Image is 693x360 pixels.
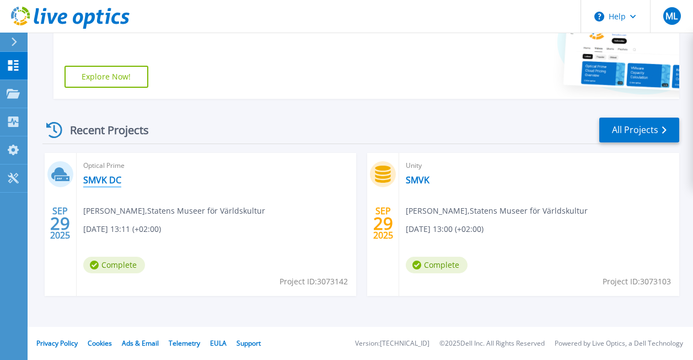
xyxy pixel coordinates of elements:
[599,118,679,142] a: All Projects
[83,223,161,235] span: [DATE] 13:11 (+02:00)
[406,205,588,217] span: [PERSON_NAME] , Statens Museer för Världskultur
[439,340,545,347] li: © 2025 Dell Inc. All Rights Reserved
[210,338,227,348] a: EULA
[50,219,70,228] span: 29
[603,276,671,288] span: Project ID: 3073103
[373,219,393,228] span: 29
[83,257,145,273] span: Complete
[83,205,265,217] span: [PERSON_NAME] , Statens Museer för Världskultur
[406,223,484,235] span: [DATE] 13:00 (+02:00)
[373,203,394,243] div: SEP 2025
[406,174,429,186] a: SMVK
[280,276,348,288] span: Project ID: 3073142
[83,174,121,186] a: SMVK DC
[665,12,678,20] span: ML
[406,160,673,172] span: Unity
[555,340,683,347] li: Powered by Live Optics, a Dell Technology
[88,338,112,348] a: Cookies
[122,338,159,348] a: Ads & Email
[83,160,350,172] span: Optical Prime
[237,338,261,348] a: Support
[406,257,468,273] span: Complete
[355,340,429,347] li: Version: [TECHNICAL_ID]
[65,66,148,88] a: Explore Now!
[42,117,164,144] div: Recent Projects
[169,338,200,348] a: Telemetry
[36,338,78,348] a: Privacy Policy
[50,203,71,243] div: SEP 2025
